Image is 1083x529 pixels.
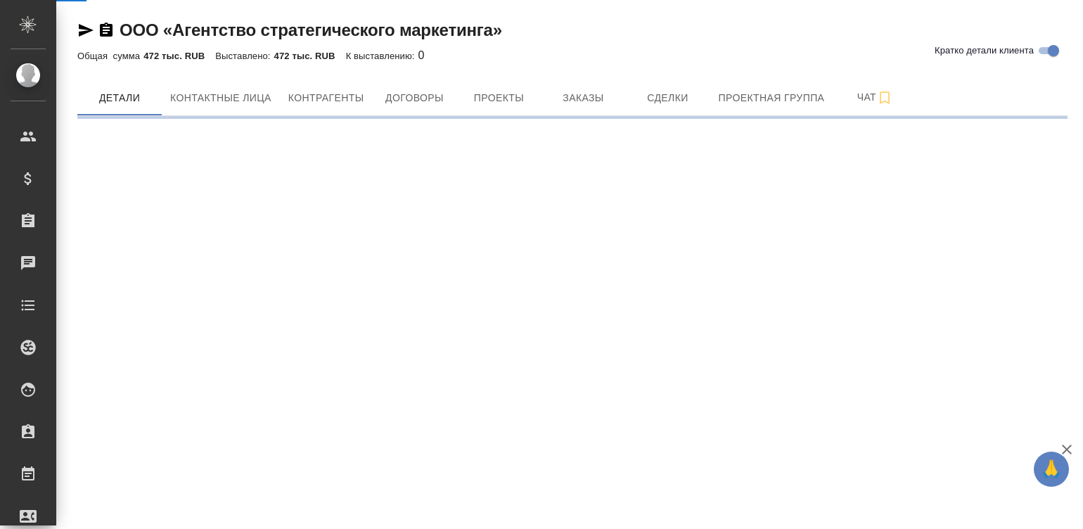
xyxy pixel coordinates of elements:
p: К выставлению: [346,51,418,61]
span: Проекты [465,89,532,107]
button: 🙏 [1034,452,1069,487]
p: 472 тыс. RUB [274,51,346,61]
span: 🙏 [1039,454,1063,484]
p: Общая сумма [77,51,143,61]
p: Выставлено: [215,51,274,61]
span: Договоры [380,89,448,107]
p: 472 тыс. RUB [143,51,215,61]
span: Контактные лица [170,89,271,107]
svg: Подписаться [876,89,893,106]
span: Детали [86,89,153,107]
div: 0 [77,47,1068,64]
span: Контрагенты [288,89,364,107]
span: Проектная группа [718,89,824,107]
span: Сделки [634,89,701,107]
span: Чат [841,89,909,106]
button: Скопировать ссылку для ЯМессенджера [77,22,94,39]
a: ООО «Агентство стратегического маркетинга» [120,20,502,39]
span: Кратко детали клиента [935,44,1034,58]
button: Скопировать ссылку [98,22,115,39]
span: Заказы [549,89,617,107]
